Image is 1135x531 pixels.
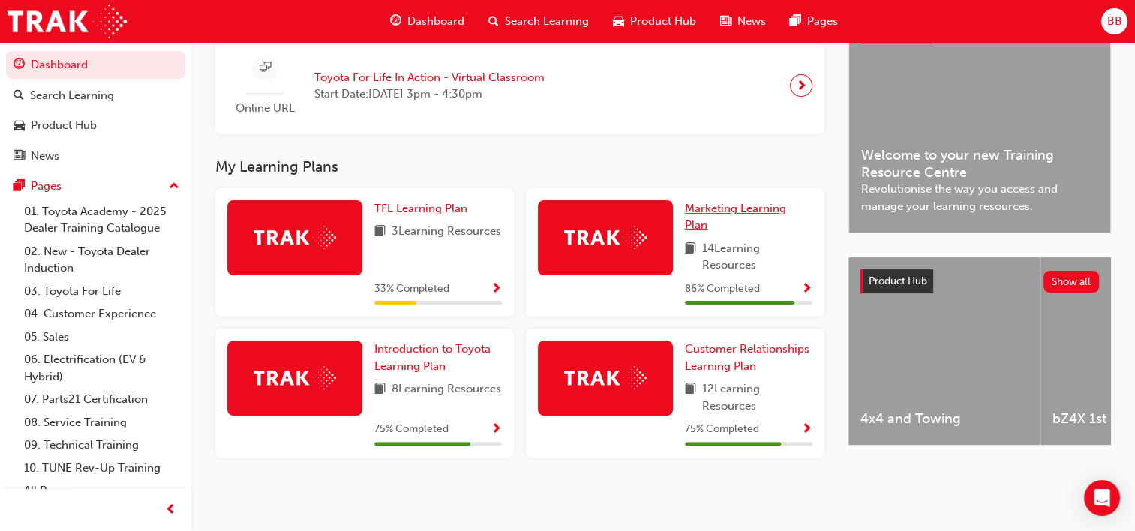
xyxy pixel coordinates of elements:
[861,147,1098,181] span: Welcome to your new Training Resource Centre
[6,142,185,170] a: News
[1101,8,1127,34] button: BB
[18,325,185,349] a: 05. Sales
[165,501,176,520] span: prev-icon
[169,177,179,196] span: up-icon
[848,257,1040,445] a: 4x4 and Towing
[378,6,476,37] a: guage-iconDashboard
[737,13,766,30] span: News
[801,280,812,298] button: Show Progress
[30,87,114,104] div: Search Learning
[801,423,812,436] span: Show Progress
[390,12,401,31] span: guage-icon
[6,172,185,200] button: Pages
[6,51,185,79] a: Dashboard
[254,226,336,249] img: Trak
[860,269,1099,293] a: Product HubShow all
[6,82,185,109] a: Search Learning
[374,202,467,215] span: TFL Learning Plan
[685,280,760,298] span: 86 % Completed
[790,12,801,31] span: pages-icon
[1043,271,1100,292] button: Show all
[18,479,185,502] a: All Pages
[18,433,185,457] a: 09. Technical Training
[215,158,824,175] h3: My Learning Plans
[807,13,838,30] span: Pages
[488,12,499,31] span: search-icon
[407,13,464,30] span: Dashboard
[31,148,59,165] div: News
[14,89,24,103] span: search-icon
[31,117,97,134] div: Product Hub
[260,58,271,77] span: sessionType_ONLINE_URL-icon
[869,274,927,287] span: Product Hub
[685,421,759,438] span: 75 % Completed
[685,342,809,373] span: Customer Relationships Learning Plan
[374,421,449,438] span: 75 % Completed
[564,226,647,249] img: Trak
[18,200,185,240] a: 01. Toyota Academy - 2025 Dealer Training Catalogue
[374,342,491,373] span: Introduction to Toyota Learning Plan
[18,240,185,280] a: 02. New - Toyota Dealer Induction
[374,200,473,217] a: TFL Learning Plan
[801,420,812,439] button: Show Progress
[314,85,545,103] span: Start Date: [DATE] 3pm - 4:30pm
[491,283,502,296] span: Show Progress
[18,457,185,480] a: 10. TUNE Rev-Up Training
[685,200,812,234] a: Marketing Learning Plan
[685,202,786,232] span: Marketing Learning Plan
[392,223,501,241] span: 3 Learning Resources
[860,410,1028,427] span: 4x4 and Towing
[374,380,386,399] span: book-icon
[18,411,185,434] a: 08. Service Training
[848,7,1111,233] a: Latest NewsShow allWelcome to your new Training Resource CentreRevolutionise the way you access a...
[18,302,185,325] a: 04. Customer Experience
[1084,480,1120,516] div: Open Intercom Messenger
[8,4,127,38] img: Trak
[14,58,25,72] span: guage-icon
[796,75,807,96] span: next-icon
[491,423,502,436] span: Show Progress
[708,6,778,37] a: news-iconNews
[374,340,502,374] a: Introduction to Toyota Learning Plan
[505,13,589,30] span: Search Learning
[14,119,25,133] span: car-icon
[685,240,696,274] span: book-icon
[227,49,812,123] a: Online URLToyota For Life In Action - Virtual ClassroomStart Date:[DATE] 3pm - 4:30pm
[227,100,302,117] span: Online URL
[685,380,696,414] span: book-icon
[861,181,1098,214] span: Revolutionise the way you access and manage your learning resources.
[702,380,812,414] span: 12 Learning Resources
[476,6,601,37] a: search-iconSearch Learning
[18,348,185,388] a: 06. Electrification (EV & Hybrid)
[14,180,25,193] span: pages-icon
[254,366,336,389] img: Trak
[1106,13,1121,30] span: BB
[630,13,696,30] span: Product Hub
[14,150,25,163] span: news-icon
[601,6,708,37] a: car-iconProduct Hub
[314,69,545,86] span: Toyota For Life In Action - Virtual Classroom
[18,388,185,411] a: 07. Parts21 Certification
[491,420,502,439] button: Show Progress
[720,12,731,31] span: news-icon
[702,240,812,274] span: 14 Learning Resources
[18,280,185,303] a: 03. Toyota For Life
[31,178,62,195] div: Pages
[491,280,502,298] button: Show Progress
[613,12,624,31] span: car-icon
[564,366,647,389] img: Trak
[392,380,501,399] span: 8 Learning Resources
[6,48,185,172] button: DashboardSearch LearningProduct HubNews
[685,340,812,374] a: Customer Relationships Learning Plan
[778,6,850,37] a: pages-iconPages
[801,283,812,296] span: Show Progress
[374,280,449,298] span: 33 % Completed
[374,223,386,241] span: book-icon
[6,112,185,139] a: Product Hub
